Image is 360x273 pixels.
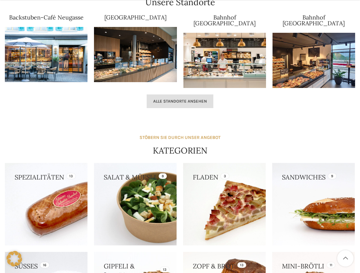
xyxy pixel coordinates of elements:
[193,14,256,27] a: Bahnhof [GEOGRAPHIC_DATA]
[153,145,207,156] h4: KATEGORIEN
[153,99,207,104] span: Alle Standorte ansehen
[9,14,84,21] a: Backstuben-Café Neugasse
[147,94,213,108] a: Alle Standorte ansehen
[283,14,345,27] a: Bahnhof [GEOGRAPHIC_DATA]
[337,250,353,267] a: Scroll to top button
[140,134,220,141] div: STÖBERN SIE DURCH UNSER ANGEBOT
[104,14,167,21] a: [GEOGRAPHIC_DATA]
